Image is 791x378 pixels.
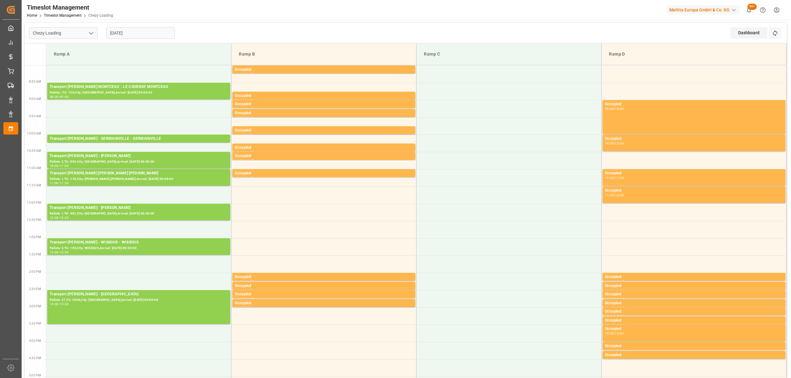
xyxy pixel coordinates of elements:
[614,289,615,292] div: -
[235,177,244,179] div: 11:00
[50,90,228,95] div: Pallets: ,TU: 120,City: [GEOGRAPHIC_DATA],Arrival: [DATE] 00:00:00
[615,280,624,283] div: 14:15
[235,280,244,283] div: 14:00
[50,216,59,219] div: 12:00
[244,134,245,136] div: -
[50,239,228,246] div: Transport [PERSON_NAME] - WISSOUS - WISSOUS
[27,13,37,18] a: Home
[605,188,783,194] div: Occupied
[235,289,244,292] div: 14:15
[605,280,614,283] div: 14:00
[244,177,245,179] div: -
[615,306,624,309] div: 15:00
[50,95,59,98] div: 08:30
[605,309,783,315] div: Occupied
[29,97,41,101] span: 9:00 AM
[614,349,615,352] div: -
[756,3,770,17] button: Help Center
[605,332,614,335] div: 15:30
[50,153,228,159] div: Transport [PERSON_NAME] - [PERSON_NAME]
[27,166,41,170] span: 11:00 AM
[244,280,245,283] div: -
[235,116,244,119] div: 09:15
[605,274,783,280] div: Occupied
[60,95,69,98] div: 09:00
[245,151,254,154] div: 10:30
[27,184,41,187] span: 11:30 AM
[60,164,69,167] div: 11:00
[245,280,254,283] div: 14:15
[235,170,413,177] div: Occupied
[614,306,615,309] div: -
[421,48,596,60] div: Ramp C
[244,99,245,102] div: -
[235,283,413,289] div: Occupied
[614,107,615,110] div: -
[245,107,254,110] div: 09:15
[106,27,175,39] input: DD-MM-YYYY
[27,132,41,135] span: 10:00 AM
[50,297,228,303] div: Pallets: 27,TU: 2398,City: [GEOGRAPHIC_DATA],Arrival: [DATE] 00:00:00
[245,306,254,309] div: 15:00
[615,358,624,361] div: 16:30
[245,297,254,300] div: 14:45
[50,205,228,211] div: Transport [PERSON_NAME] - [PERSON_NAME]
[235,145,413,151] div: Occupied
[245,177,254,179] div: 11:15
[50,136,228,142] div: Transport [PERSON_NAME] - GERMAINVILLE - GERMAINVILLE
[605,352,783,358] div: Occupied
[605,107,614,110] div: 09:00
[245,116,254,119] div: 09:30
[615,297,624,300] div: 14:45
[605,326,783,332] div: Occupied
[29,27,98,39] input: Type to search/select
[60,216,69,219] div: 12:30
[235,93,413,99] div: Occupied
[29,80,41,83] span: 8:30 AM
[86,28,95,38] button: open menu
[605,289,614,292] div: 14:15
[235,159,244,162] div: 10:30
[29,114,41,118] span: 9:30 AM
[235,297,244,300] div: 14:30
[244,297,245,300] div: -
[50,303,59,305] div: 14:30
[605,101,783,107] div: Occupied
[667,4,742,16] button: Melitta Europa GmbH & Co. KG
[50,291,228,297] div: Transport [PERSON_NAME] - [GEOGRAPHIC_DATA]
[235,151,244,154] div: 10:15
[235,99,244,102] div: 08:45
[59,95,60,98] div: -
[747,4,757,10] span: 99+
[235,127,413,134] div: Occupied
[235,101,413,107] div: Occupied
[605,170,783,177] div: Occupied
[615,349,624,352] div: 16:15
[245,159,254,162] div: 10:45
[244,159,245,162] div: -
[50,246,228,251] div: Pallets: 3,TU: 154,City: WISSOUS,Arrival: [DATE] 00:00:00
[605,343,783,349] div: Occupied
[730,27,768,39] div: Dashboard
[614,297,615,300] div: -
[615,194,624,197] div: 12:00
[614,324,615,326] div: -
[245,99,254,102] div: 09:00
[244,306,245,309] div: -
[614,332,615,335] div: -
[235,134,244,136] div: 09:45
[29,235,41,239] span: 1:00 PM
[605,142,614,145] div: 10:00
[59,251,60,254] div: -
[614,177,615,179] div: -
[27,149,41,152] span: 10:30 AM
[605,349,614,352] div: 16:00
[614,280,615,283] div: -
[235,300,413,306] div: Occupied
[29,322,41,325] span: 3:30 PM
[235,153,413,159] div: Occupied
[60,251,69,254] div: 13:30
[60,303,69,305] div: 15:30
[235,67,413,73] div: Occupied
[614,315,615,318] div: -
